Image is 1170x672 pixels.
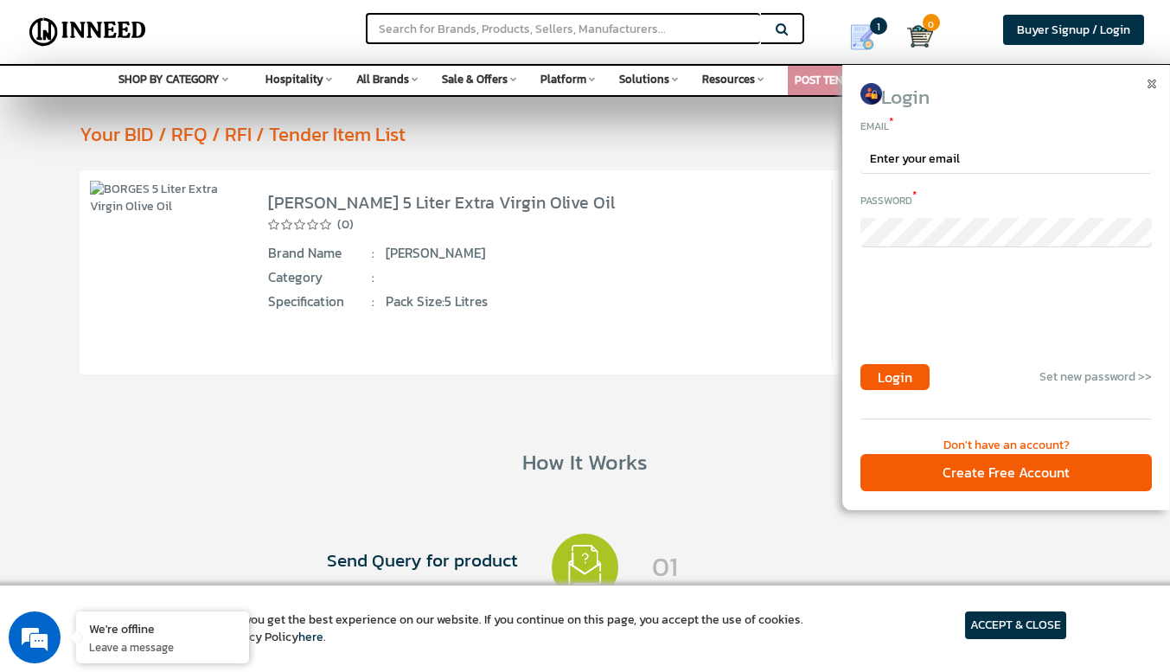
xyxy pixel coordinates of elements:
[860,114,1151,135] div: Email
[619,71,669,87] span: Solutions
[860,189,1151,209] div: Password
[284,9,325,50] div: Minimize live chat window
[881,82,930,112] span: Login
[1003,15,1144,45] a: Buyer Signup / Login
[386,292,706,311] span: Pack Size:5 litres
[860,279,1123,347] iframe: reCAPTCHA
[268,189,615,215] a: [PERSON_NAME] 5 Liter Extra Virgin Olive Oil
[36,218,302,393] span: We are offline. Please leave us a message.
[356,71,409,87] span: All Brands
[831,17,907,57] a: my Quotes 1
[268,268,375,287] span: Category
[702,71,755,87] span: Resources
[136,453,220,465] em: Driven by SalesIQ
[253,533,314,556] em: Submit
[29,104,73,113] img: logo_Zg8I0qSkbAqR2WFHt3p6CTuqpyXMFPubPcD2OT02zFN43Cy9FUNNG3NEPhM_Q1qe_.png
[849,24,875,50] img: Show My Quotes
[860,144,1151,174] input: Enter your email
[23,446,1147,477] div: How It Works
[907,17,918,55] a: Cart 0
[923,14,940,31] span: 0
[372,268,374,287] span: :
[89,639,236,655] p: Leave a message
[104,611,803,646] article: We use cookies to ensure you get the best experience on our website. If you continue on this page...
[860,437,1151,454] div: Don't have an account?
[9,472,329,533] textarea: Type your message and click 'Submit'
[89,620,236,637] div: We're offline
[552,534,619,601] img: 1.svg
[795,72,863,88] a: POST TENDER
[265,71,323,87] span: Hospitality
[442,71,508,87] span: Sale & Offers
[1017,21,1130,39] span: Buyer Signup / Login
[119,454,131,464] img: salesiqlogo_leal7QplfZFryJ6FIlVepeu7OftD7mt8q6exU6-34PB8prfIgodN67KcxXM9Y7JQ_.png
[386,244,706,263] span: [PERSON_NAME]
[965,611,1066,639] article: ACCEPT & CLOSE
[90,97,291,119] div: Leave a message
[268,244,375,263] span: Brand Name
[652,547,922,586] span: 01
[268,292,375,311] span: Specification
[366,13,760,44] input: Search for Brands, Products, Sellers, Manufacturers...
[870,17,887,35] span: 1
[860,83,882,105] img: login icon
[248,547,518,573] span: Send Query for product
[90,181,239,215] img: BORGES 5 Liter Extra Virgin Olive Oil
[372,292,374,311] span: :
[1148,80,1156,88] img: close icon
[860,454,1151,491] div: Create Free Account
[540,71,586,87] span: Platform
[337,216,354,234] span: (0)
[118,71,220,87] span: SHOP BY CATEGORY
[372,244,374,263] span: :
[1039,368,1152,386] a: Set new password >>
[860,364,930,390] button: Login
[80,120,1147,148] div: Your BID / RFQ / RFI / Tender Item List
[23,10,152,54] img: Inneed.Market
[878,367,912,387] span: Login
[298,628,323,646] a: here
[907,23,933,49] img: Cart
